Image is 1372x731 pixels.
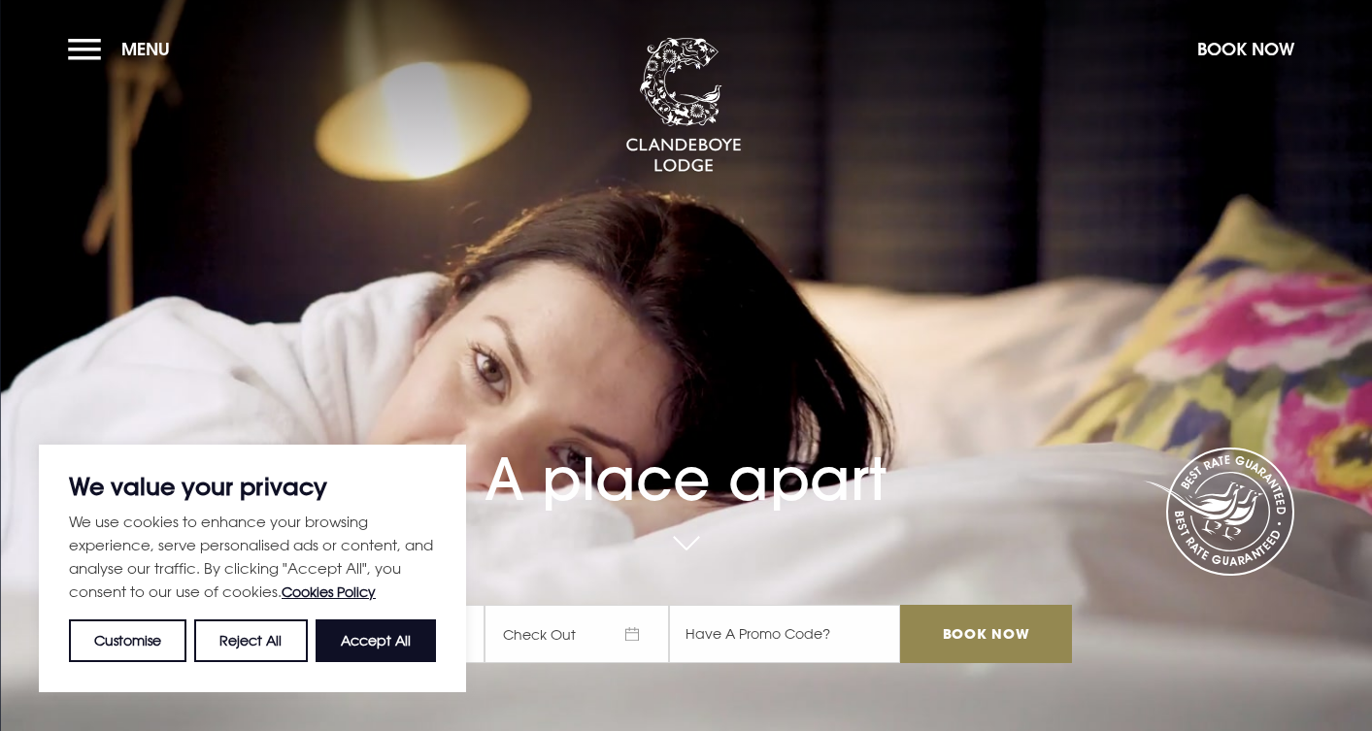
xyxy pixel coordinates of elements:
p: We value your privacy [69,475,436,498]
button: Reject All [194,619,307,662]
button: Customise [69,619,186,662]
img: Clandeboye Lodge [625,38,742,174]
button: Accept All [316,619,436,662]
span: Check Out [485,605,669,663]
button: Book Now [1188,28,1304,70]
input: Have A Promo Code? [669,605,900,663]
input: Book Now [900,605,1071,663]
button: Menu [68,28,180,70]
h1: A place apart [300,400,1071,514]
a: Cookies Policy [282,583,376,600]
p: We use cookies to enhance your browsing experience, serve personalised ads or content, and analys... [69,510,436,604]
span: Menu [121,38,170,60]
div: We value your privacy [39,445,466,692]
